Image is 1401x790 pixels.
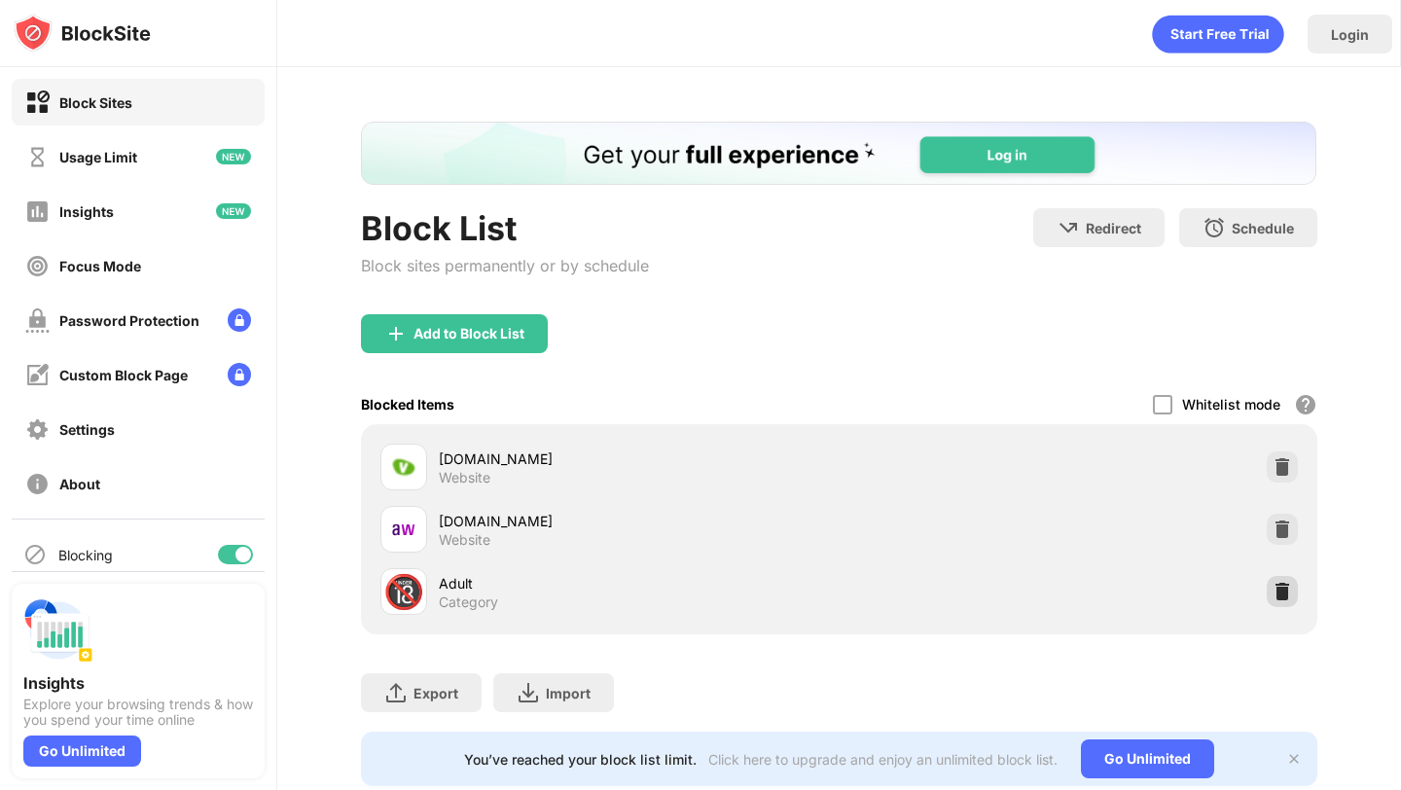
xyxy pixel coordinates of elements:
[25,472,50,496] img: about-off.svg
[1086,220,1141,236] div: Redirect
[392,518,415,541] img: favicons
[59,149,137,165] div: Usage Limit
[23,543,47,566] img: blocking-icon.svg
[58,547,113,563] div: Blocking
[413,685,458,701] div: Export
[228,308,251,332] img: lock-menu.svg
[25,254,50,278] img: focus-off.svg
[59,367,188,383] div: Custom Block Page
[59,203,114,220] div: Insights
[708,751,1058,768] div: Click here to upgrade and enjoy an unlimited block list.
[1331,26,1369,43] div: Login
[439,449,839,469] div: [DOMAIN_NAME]
[25,199,50,224] img: insights-off.svg
[439,511,839,531] div: [DOMAIN_NAME]
[23,736,141,767] div: Go Unlimited
[23,697,253,728] div: Explore your browsing trends & how you spend your time online
[546,685,591,701] div: Import
[216,149,251,164] img: new-icon.svg
[25,308,50,333] img: password-protection-off.svg
[413,326,524,341] div: Add to Block List
[464,751,697,768] div: You’ve reached your block list limit.
[1152,15,1284,54] div: animation
[59,94,132,111] div: Block Sites
[59,476,100,492] div: About
[439,531,490,549] div: Website
[1286,751,1302,767] img: x-button.svg
[392,455,415,479] img: favicons
[361,208,649,248] div: Block List
[25,363,50,387] img: customize-block-page-off.svg
[1232,220,1294,236] div: Schedule
[25,417,50,442] img: settings-off.svg
[383,572,424,612] div: 🔞
[361,122,1316,185] iframe: Banner
[439,593,498,611] div: Category
[1081,739,1214,778] div: Go Unlimited
[216,203,251,219] img: new-icon.svg
[228,363,251,386] img: lock-menu.svg
[23,673,253,693] div: Insights
[25,145,50,169] img: time-usage-off.svg
[59,421,115,438] div: Settings
[59,312,199,329] div: Password Protection
[14,14,151,53] img: logo-blocksite.svg
[23,595,93,665] img: push-insights.svg
[59,258,141,274] div: Focus Mode
[439,469,490,486] div: Website
[1182,396,1280,413] div: Whitelist mode
[25,90,50,115] img: block-on.svg
[361,396,454,413] div: Blocked Items
[361,256,649,275] div: Block sites permanently or by schedule
[439,573,839,593] div: Adult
